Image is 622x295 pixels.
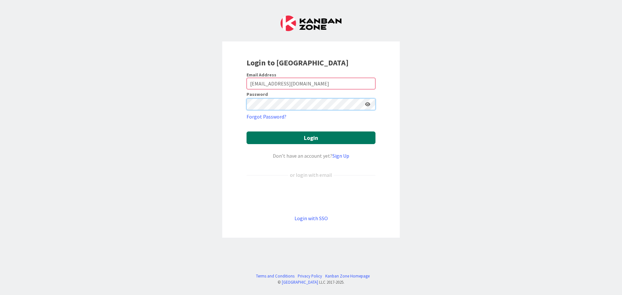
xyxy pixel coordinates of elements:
[332,153,349,159] a: Sign Up
[253,279,370,285] div: © LLC 2017- 2025 .
[325,273,370,279] a: Kanban Zone Homepage
[247,131,375,144] button: Login
[247,92,268,96] label: Password
[282,279,318,285] a: [GEOGRAPHIC_DATA]
[243,189,379,204] iframe: Sign in with Google Button
[298,273,322,279] a: Privacy Policy
[281,16,341,31] img: Kanban Zone
[247,113,286,120] a: Forgot Password?
[294,215,328,221] a: Login with SSO
[288,171,334,179] div: or login with email
[247,152,375,160] div: Don’t have an account yet?
[256,273,294,279] a: Terms and Conditions
[247,72,276,78] label: Email Address
[247,58,349,68] b: Login to [GEOGRAPHIC_DATA]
